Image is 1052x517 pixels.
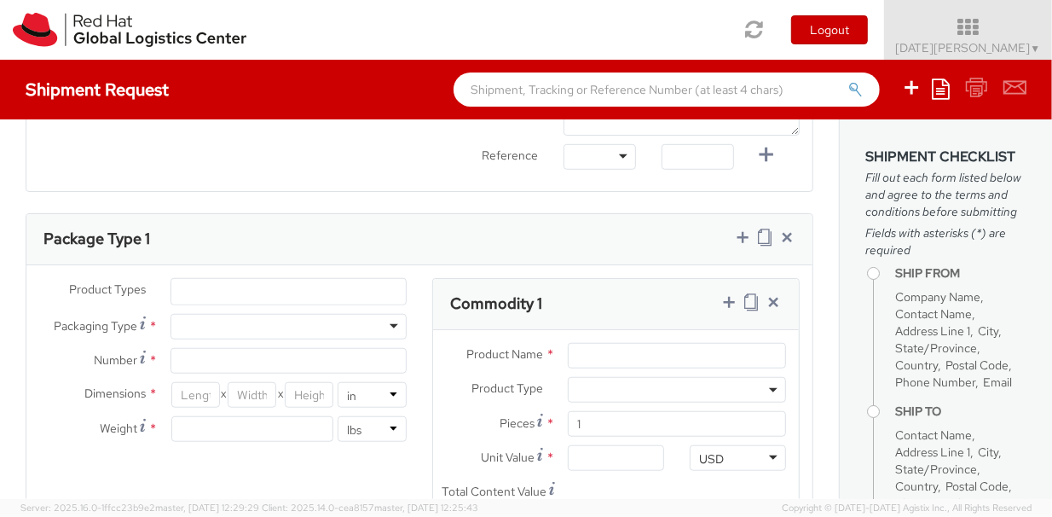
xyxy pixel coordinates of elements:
[865,169,1026,220] span: Fill out each form listed below and agree to the terms and conditions before submitting
[20,502,259,514] span: Server: 2025.16.0-1ffcc23b9e2
[171,382,220,408] input: Length
[865,224,1026,258] span: Fields with asterisks (*) are required
[228,382,276,408] input: Width
[13,13,246,47] img: rh-logistics-00dfa346123c4ec078e1.svg
[100,421,137,436] span: Weight
[895,496,975,511] span: Phone Number
[895,306,972,322] span: Contact Name
[94,352,137,368] span: Number
[220,382,228,408] span: X
[69,282,146,297] span: Product Types
[983,375,1012,390] span: Email
[895,357,938,373] span: Country
[699,450,724,468] div: USD
[1031,42,1041,55] span: ▼
[482,148,538,163] span: Reference
[43,230,150,247] h3: Package Type 1
[276,382,285,408] span: X
[285,382,333,408] input: Height
[791,15,868,44] button: Logout
[895,427,972,443] span: Contact Name
[782,502,1032,515] span: Copyright © [DATE]-[DATE] Agistix Inc., All Rights Reserved
[442,484,546,499] span: Total Content Value
[895,444,970,460] span: Address Line 1
[945,357,1009,373] span: Postal Code
[895,375,975,390] span: Phone Number
[978,323,998,339] span: City
[945,479,1009,494] span: Postal Code
[481,450,535,465] span: Unit Value
[895,340,977,356] span: State/Province
[895,323,970,339] span: Address Line 1
[895,267,1026,280] h4: Ship From
[895,289,980,305] span: Company Name
[84,386,146,401] span: Dimensions
[471,380,543,396] span: Product Type
[978,444,998,460] span: City
[450,295,542,312] h3: Commodity 1
[466,346,543,362] span: Product Name
[374,502,478,514] span: master, [DATE] 12:25:43
[865,149,1026,165] h3: Shipment Checklist
[26,80,169,99] h4: Shipment Request
[896,40,1041,55] span: [DATE][PERSON_NAME]
[54,318,137,334] span: Packaging Type
[155,502,259,514] span: master, [DATE] 12:29:29
[895,405,1026,418] h4: Ship To
[895,462,977,477] span: State/Province
[500,415,535,431] span: Pieces
[895,479,938,494] span: Country
[454,73,880,107] input: Shipment, Tracking or Reference Number (at least 4 chars)
[262,502,478,514] span: Client: 2025.14.0-cea8157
